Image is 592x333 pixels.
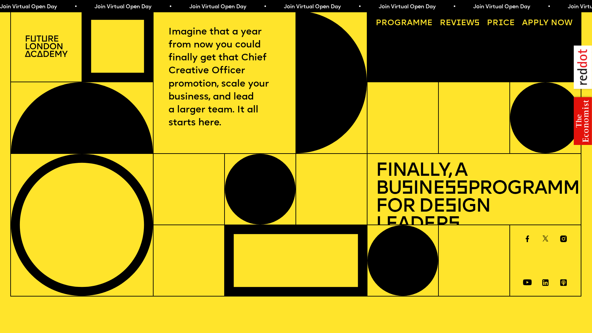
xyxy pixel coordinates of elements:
[358,4,361,10] span: •
[448,215,460,234] span: s
[371,15,436,31] a: Programme
[168,26,281,130] p: Imagine that a year from now you could finally get that Chief Creative Officer promotion, scale y...
[518,15,577,31] a: Apply now
[74,4,77,10] span: •
[522,19,528,27] span: A
[547,4,550,10] span: •
[401,179,413,198] span: s
[263,4,266,10] span: •
[483,15,519,31] a: Price
[452,4,455,10] span: •
[445,197,456,216] span: s
[376,162,572,234] h1: Finally, a Bu ine Programme for De ign Leader
[168,4,171,10] span: •
[436,15,484,31] a: Reviews
[444,179,468,198] span: ss
[407,19,413,27] span: a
